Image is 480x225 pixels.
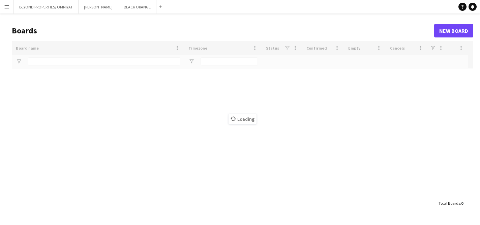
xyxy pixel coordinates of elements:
[439,201,460,206] span: Total Boards
[118,0,156,13] button: BLACK ORANGE
[79,0,118,13] button: [PERSON_NAME]
[434,24,473,37] a: New Board
[461,201,463,206] span: 0
[14,0,79,13] button: BEYOND PROPERTIES/ OMNIYAT
[12,26,434,36] h1: Boards
[439,197,463,210] div: :
[229,114,257,124] span: Loading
